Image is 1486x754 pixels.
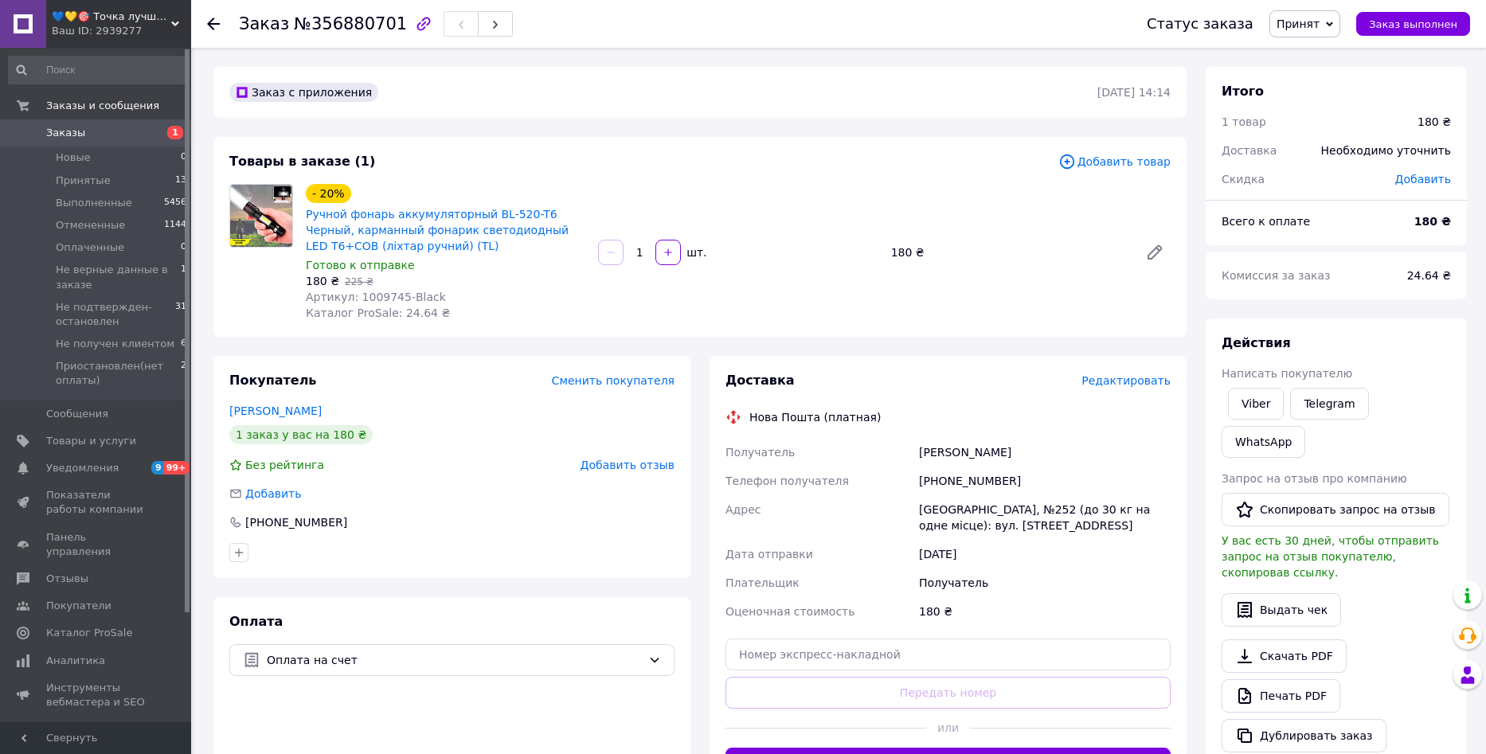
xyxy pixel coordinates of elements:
span: Уведомления [46,461,119,475]
span: Оценочная стоимость [725,605,855,618]
span: Каталог ProSale: 24.64 ₴ [306,307,450,319]
div: [GEOGRAPHIC_DATA], №252 (до 30 кг на одне місце): вул. [STREET_ADDRESS] [916,495,1174,540]
div: Вернуться назад [207,16,220,32]
span: Покупатель [229,373,316,388]
span: Инструменты вебмастера и SEO [46,681,147,709]
div: Необходимо уточнить [1312,133,1461,168]
div: Получатель [916,568,1174,597]
div: [PHONE_NUMBER] [244,514,349,530]
span: Панель управления [46,530,147,559]
button: Выдать чек [1222,593,1341,627]
b: 180 ₴ [1414,215,1451,228]
div: [PHONE_NUMBER] [916,467,1174,495]
div: 180 ₴ [1418,114,1451,130]
a: [PERSON_NAME] [229,404,322,417]
span: Товары в заказе (1) [229,154,375,169]
span: Всего к оплате [1222,215,1310,228]
img: Ручной фонарь аккумуляторный BL-520-T6 Черный, карманный фонарик светодиодный LED T6+COB (ліхтар ... [230,185,292,247]
div: Ваш ID: 2939277 [52,24,191,38]
span: Каталог ProSale [46,626,132,640]
span: 1144 [164,218,186,232]
span: Сообщения [46,407,108,421]
time: [DATE] 14:14 [1097,86,1171,99]
span: 180 ₴ [306,275,339,287]
span: Телефон получателя [725,475,849,487]
span: Дата отправки [725,548,813,561]
span: Сменить покупателя [552,374,675,387]
div: [DATE] [916,540,1174,568]
span: Получатель [725,446,795,459]
span: Готово к отправке [306,259,415,272]
span: Не подтвержден-остановлен [56,300,175,329]
span: 99+ [164,461,190,475]
button: Заказ выполнен [1356,12,1470,36]
span: Отзывы [46,572,88,586]
span: Принятые [56,174,111,188]
span: Оплата на счет [267,651,642,669]
span: Показатели работы компании [46,488,147,517]
span: 2 [181,359,186,388]
a: Ручной фонарь аккумуляторный BL-520-T6 Черный, карманный фонарик светодиодный LED T6+COB (ліхтар ... [306,208,569,252]
span: Добавить [245,487,301,500]
span: 31 [175,300,186,329]
span: Адрес [725,503,761,516]
span: Заказы и сообщения [46,99,159,113]
div: Статус заказа [1147,16,1253,32]
span: Не получен клиентом [56,337,174,351]
span: Артикул: 1009745-Black [306,291,446,303]
span: Доставка [1222,144,1277,157]
a: Скачать PDF [1222,639,1347,673]
span: Оплаченные [56,240,124,255]
span: Итого [1222,84,1264,99]
span: Новые [56,150,91,165]
span: Заказ [239,14,289,33]
span: 1 товар [1222,115,1266,128]
span: У вас есть 30 дней, чтобы отправить запрос на отзыв покупателю, скопировав ссылку. [1222,534,1439,579]
span: 0 [181,240,186,255]
span: 6 [181,337,186,351]
span: или [926,720,971,736]
span: Покупатели [46,599,111,613]
span: Аналитика [46,654,105,668]
button: Скопировать запрос на отзыв [1222,493,1449,526]
span: Комиссия за заказ [1222,269,1331,282]
a: Редактировать [1139,236,1171,268]
span: 1 [167,126,183,139]
a: Telegram [1290,388,1368,420]
span: Не верные данные в заказе [56,263,181,291]
span: Написать покупателю [1222,367,1352,380]
span: Товары и услуги [46,434,136,448]
a: Печать PDF [1222,679,1340,713]
span: Приостановлен(нет оплаты) [56,359,181,388]
span: Плательщик [725,576,800,589]
div: - 20% [306,184,351,203]
span: 13 [175,174,186,188]
span: Принят [1277,18,1320,30]
input: Поиск [8,56,188,84]
span: Без рейтинга [245,459,324,471]
span: 9 [151,461,164,475]
span: 24.64 ₴ [1407,269,1451,282]
span: Оплата [229,614,283,629]
span: Действия [1222,335,1291,350]
div: Нова Пошта (платная) [745,409,885,425]
span: Доставка [725,373,795,388]
div: [PERSON_NAME] [916,438,1174,467]
span: 225 ₴ [345,276,373,287]
div: Заказ с приложения [229,83,378,102]
span: Отмененные [56,218,125,232]
a: Viber [1228,388,1284,420]
span: Добавить [1395,173,1451,186]
span: Добавить товар [1058,153,1171,170]
span: 0 [181,150,186,165]
span: №356880701 [294,14,407,33]
span: Добавить отзыв [581,459,675,471]
input: Номер экспресс-накладной [725,639,1171,670]
span: 1 [181,263,186,291]
a: WhatsApp [1222,426,1305,458]
div: 180 ₴ [916,597,1174,626]
div: 1 заказ у вас на 180 ₴ [229,425,373,444]
span: Скидка [1222,173,1265,186]
span: Выполненные [56,196,132,210]
span: Заказы [46,126,85,140]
